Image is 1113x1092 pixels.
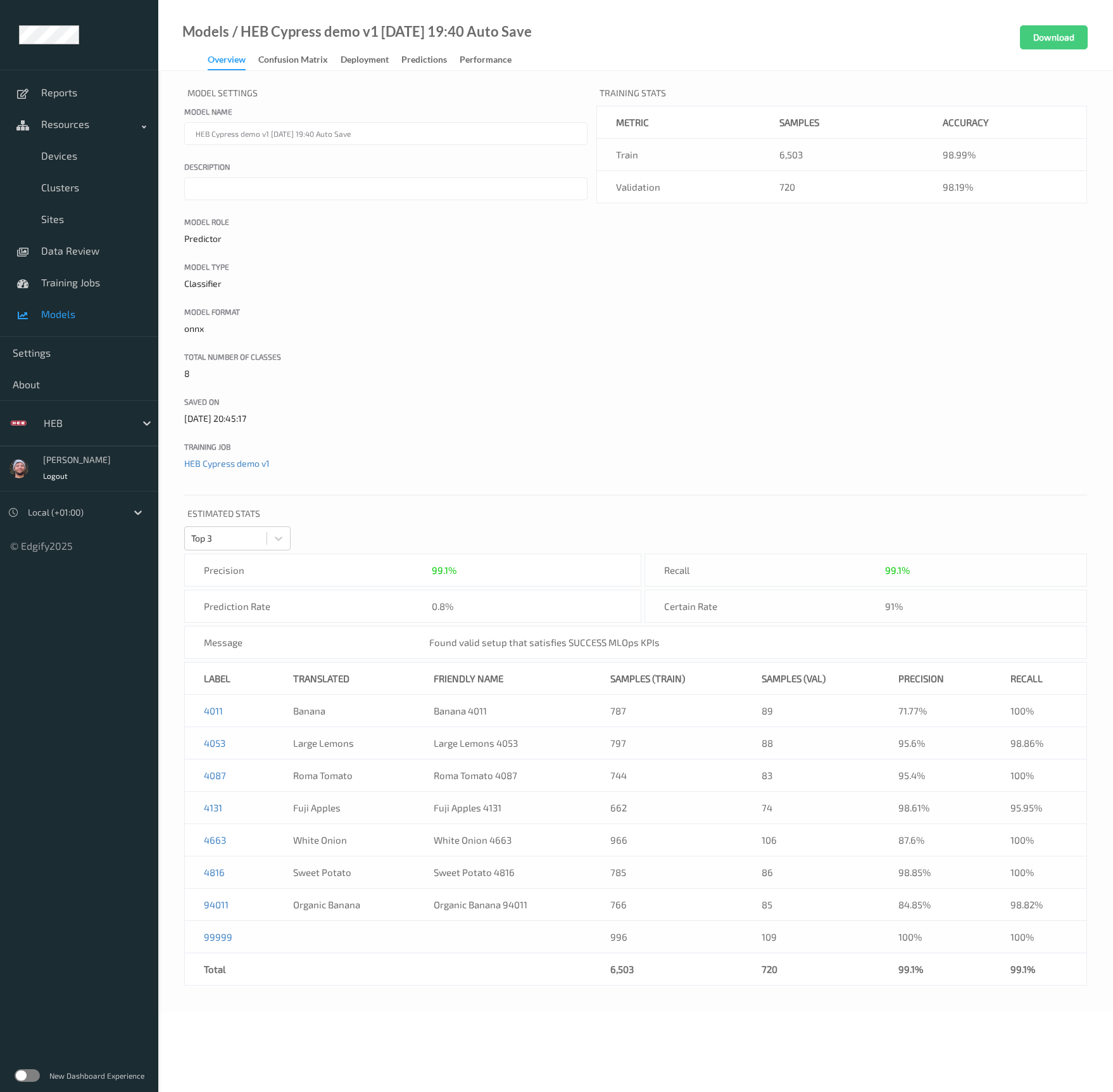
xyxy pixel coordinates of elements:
td: 88 [743,727,879,759]
a: 4011 [204,705,223,716]
p: Estimated Stats [184,504,1087,526]
a: 4131 [204,802,222,813]
label: Total number of classes [184,351,588,362]
div: Overview [208,53,246,70]
td: 996 [591,921,743,953]
td: 100% [991,856,1087,889]
td: 89 [743,695,879,727]
td: 98.85% [879,856,991,889]
p: onnx [184,322,588,335]
td: Large Lemons 4053 [415,727,591,759]
label: Model Format [184,306,588,317]
td: 95.6% [879,727,991,759]
td: 766 [591,889,743,921]
a: HEB Cypress demo v1 [184,458,270,469]
p: Classifier [184,277,588,290]
td: Banana [274,695,415,727]
label: Description [184,161,588,172]
div: / HEB Cypress demo v1 [DATE] 19:40 Auto Save [229,25,532,38]
div: 99.1% [885,564,910,576]
td: 100% [991,921,1087,953]
div: Performance [460,53,512,69]
label: Model Role [184,216,588,227]
td: 74 [743,792,879,824]
div: Predictions [401,53,447,69]
div: 0.8% [413,590,641,622]
th: Samples [760,106,924,139]
td: Validation [597,171,760,203]
a: Performance [460,51,524,69]
td: 720 [760,171,924,203]
button: Download [1020,25,1088,49]
td: Total [185,953,274,986]
th: Accuracy [924,106,1087,139]
td: 98.61% [879,792,991,824]
td: White Onion [274,824,415,856]
td: 98.86% [991,727,1087,759]
td: 95.95% [991,792,1087,824]
td: 98.99% [924,139,1087,171]
td: 100% [991,695,1087,727]
td: 966 [591,824,743,856]
a: 4087 [204,770,226,781]
td: 100% [991,824,1087,856]
a: 4663 [204,834,226,846]
td: 99.1% [879,953,991,986]
p: Predictor [184,232,588,245]
td: 71.77% [879,695,991,727]
td: 744 [591,759,743,792]
td: 98.19% [924,171,1087,203]
td: Fuji Apples 4131 [415,792,591,824]
a: Models [182,25,229,38]
td: 87.6% [879,824,991,856]
td: 6,503 [760,139,924,171]
td: White Onion 4663 [415,824,591,856]
td: Fuji Apples [274,792,415,824]
td: 99.1% [991,953,1087,986]
div: Recall [645,554,866,586]
td: Sweet Potato [274,856,415,889]
td: Organic Banana [274,889,415,921]
th: Precision [879,663,991,695]
p: Model Settings [184,84,588,106]
td: 787 [591,695,743,727]
td: 100% [879,921,991,953]
td: 98.82% [991,889,1087,921]
td: 6,503 [591,953,743,986]
th: Recall [991,663,1087,695]
th: metric [597,106,760,139]
td: 84.85% [879,889,991,921]
div: 91% [866,590,1087,622]
div: Confusion matrix [258,53,328,69]
td: 83 [743,759,879,792]
a: 4816 [204,867,225,878]
th: Samples (train) [591,663,743,695]
label: Training Job [184,441,588,452]
div: Certain Rate [645,590,866,622]
td: 106 [743,824,879,856]
td: 720 [743,953,879,986]
label: Model Type [184,261,588,272]
td: 785 [591,856,743,889]
a: 4053 [204,737,225,749]
td: 85 [743,889,879,921]
td: 797 [591,727,743,759]
td: 86 [743,856,879,889]
p: Training Stats [596,84,1087,106]
td: Roma Tomato [274,759,415,792]
th: Friendly Name [415,663,591,695]
td: Banana 4011 [415,695,591,727]
td: 95.4% [879,759,991,792]
a: 94011 [204,899,229,910]
label: Saved On [184,396,588,407]
a: Predictions [401,51,460,69]
div: Precision [185,554,413,586]
td: Roma Tomato 4087 [415,759,591,792]
p: 8 [184,367,588,380]
div: 99.1% [432,564,456,576]
div: Deployment [341,53,389,69]
th: Label [185,663,274,695]
div: Found valid setup that satisfies SUCCESS MLOps KPIs [410,626,1086,658]
a: 99999 [204,931,232,943]
td: Train [597,139,760,171]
